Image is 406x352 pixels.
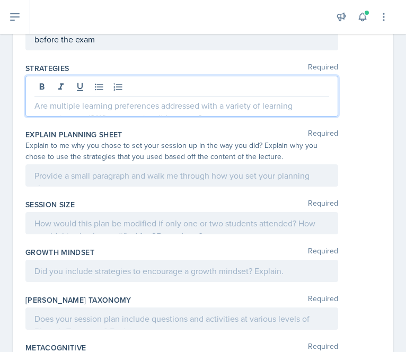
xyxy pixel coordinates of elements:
[25,199,75,210] label: Session Size
[308,199,338,210] span: Required
[25,129,122,140] label: Explain Planning Sheet
[308,295,338,305] span: Required
[308,247,338,258] span: Required
[308,63,338,74] span: Required
[25,247,94,258] label: Growth Mindset
[25,63,69,74] label: Strategies
[25,295,131,305] label: [PERSON_NAME] Taxonomy
[25,140,338,162] div: Explain to me why you chose to set your session up in the way you did? Explain why you chose to u...
[308,129,338,140] span: Required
